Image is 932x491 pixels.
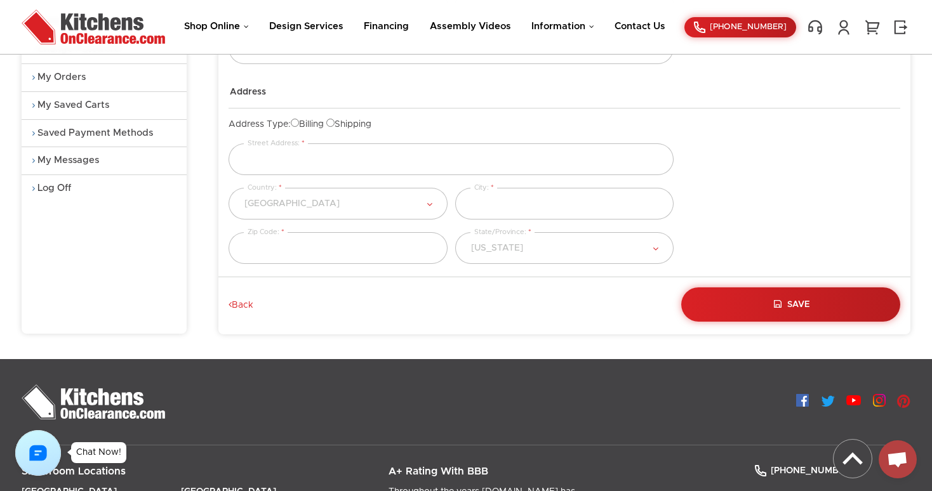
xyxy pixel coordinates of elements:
[430,22,511,31] a: Assembly Videos
[22,120,187,147] a: Saved Payment Methods
[879,440,917,478] a: Open chat
[229,300,253,311] a: Back
[796,394,809,407] img: Facebook
[291,119,299,127] input: Billing
[846,395,861,405] img: Youtube
[755,466,853,475] a: [PHONE_NUMBER]
[230,87,266,98] span: Address
[531,22,594,31] a: Information
[684,17,796,37] a: [PHONE_NUMBER]
[364,22,409,31] a: Financing
[22,92,187,119] a: My Saved Carts
[615,22,665,31] a: Contact Us
[834,440,872,478] img: Back to top
[291,120,324,129] label: Billing
[229,119,674,131] div: Address Type:
[787,300,809,309] span: Save
[22,10,165,44] img: Kitchens On Clearance
[873,394,886,407] img: Instagram
[76,448,121,457] div: Chat Now!
[326,120,371,129] label: Shipping
[22,64,187,91] a: My Orders
[15,430,61,476] img: Chat with us
[389,464,728,479] h4: A+ Rating With BBB
[22,147,187,174] a: My Messages
[22,175,187,202] a: Log Off
[710,23,787,31] span: [PHONE_NUMBER]
[681,287,900,322] button: Save
[22,464,361,479] h4: Showroom Locations
[771,466,853,475] span: [PHONE_NUMBER]
[326,119,335,127] input: Shipping
[22,384,165,419] img: Kitchens On Clearance
[269,22,343,31] a: Design Services
[184,22,249,31] a: Shop Online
